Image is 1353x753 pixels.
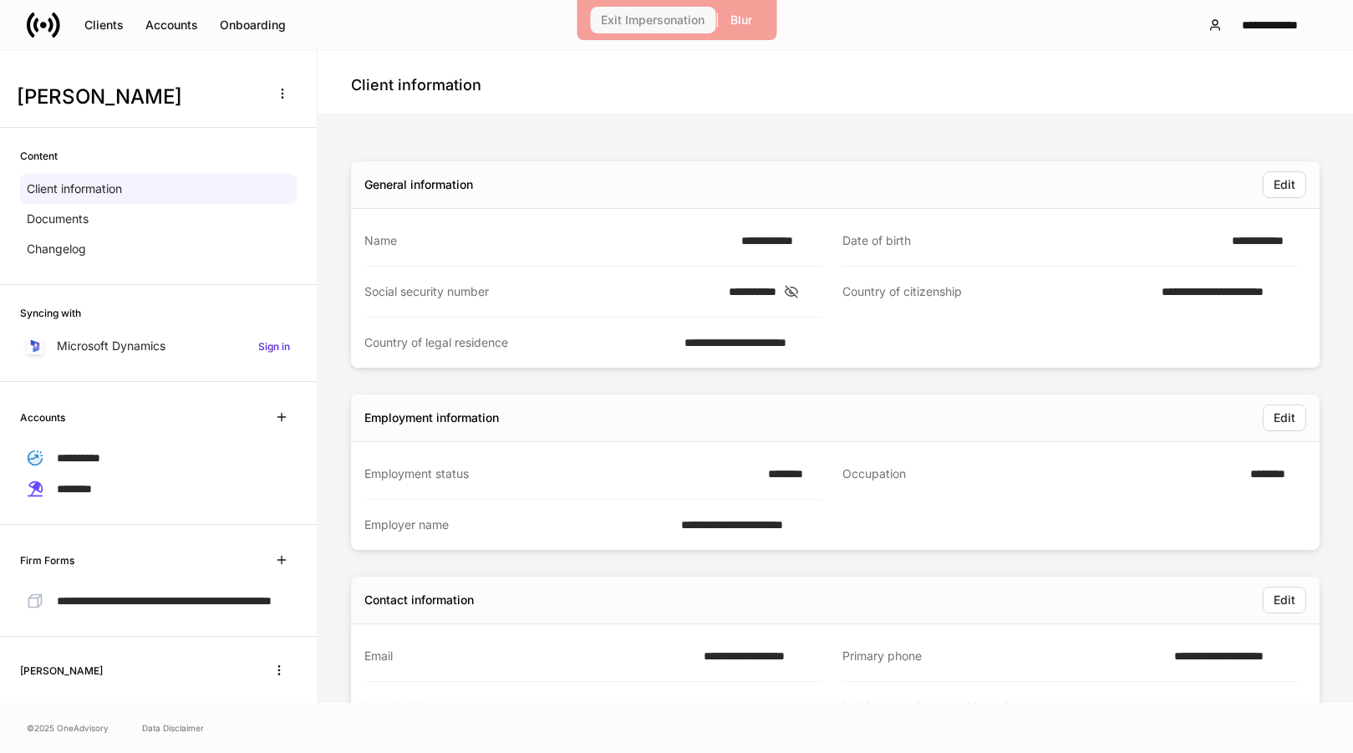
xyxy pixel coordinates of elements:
[1274,179,1295,191] div: Edit
[842,232,1222,249] div: Date of birth
[20,305,81,321] h6: Syncing with
[842,699,1270,732] div: Is this your primary residence?
[20,663,103,679] h6: [PERSON_NAME]
[27,181,122,197] p: Client information
[364,334,674,351] div: Country of legal residence
[20,694,297,724] a: [PERSON_NAME]
[364,283,719,300] div: Social security number
[364,699,713,732] div: Legal address
[842,648,1165,664] div: Primary phone
[20,331,297,361] a: Microsoft DynamicsSign in
[27,211,89,227] p: Documents
[20,204,297,234] a: Documents
[364,232,731,249] div: Name
[57,700,153,717] p: [PERSON_NAME]
[27,721,109,735] span: © 2025 OneAdvisory
[74,12,135,38] button: Clients
[364,648,694,664] div: Email
[142,721,204,735] a: Data Disclaimer
[842,283,1152,301] div: Country of citizenship
[364,410,499,426] div: Employment information
[20,552,74,568] h6: Firm Forms
[351,75,481,95] h4: Client information
[1263,587,1306,613] button: Edit
[20,174,297,204] a: Client information
[57,338,165,354] p: Microsoft Dynamics
[730,14,752,26] div: Blur
[209,12,297,38] button: Onboarding
[590,7,715,33] button: Exit Impersonation
[364,592,474,608] div: Contact information
[258,338,290,354] h6: Sign in
[364,176,473,193] div: General information
[842,466,1240,483] div: Occupation
[135,12,209,38] button: Accounts
[220,19,286,31] div: Onboarding
[364,466,758,482] div: Employment status
[145,19,198,31] div: Accounts
[20,410,65,425] h6: Accounts
[28,339,42,353] img: sIOyOZvWb5kUEAwh5D03bPzsWHrUXBSdsWHDhg8Ma8+nBQBvlija69eFAv+snJUCyn8AqO+ElBnIpgMAAAAASUVORK5CYII=
[20,148,58,164] h6: Content
[20,234,297,264] a: Changelog
[1263,171,1306,198] button: Edit
[1274,412,1295,424] div: Edit
[1274,594,1295,606] div: Edit
[84,19,124,31] div: Clients
[364,516,671,533] div: Employer name
[17,84,258,110] h3: [PERSON_NAME]
[601,14,704,26] div: Exit Impersonation
[1263,404,1306,431] button: Edit
[720,7,763,33] button: Blur
[27,241,86,257] p: Changelog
